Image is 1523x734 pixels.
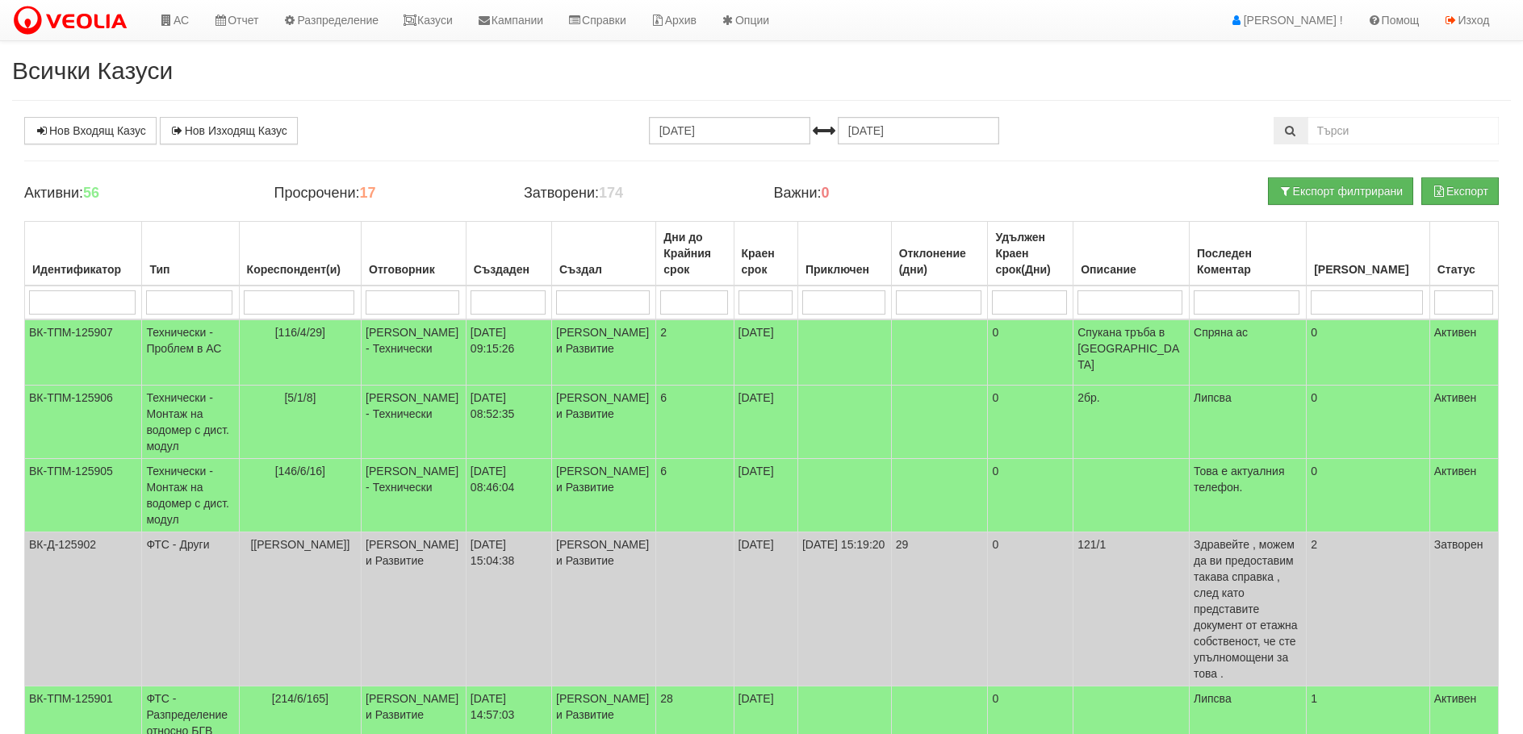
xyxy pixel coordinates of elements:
div: Отговорник [366,258,462,281]
td: 0 [1307,386,1430,459]
td: ВК-ТПМ-125905 [25,459,142,532]
td: [DATE] 15:04:38 [466,532,551,686]
div: Кореспондент(и) [244,258,358,281]
th: Отговорник: No sort applied, activate to apply an ascending sort [362,222,467,286]
b: 0 [822,185,830,201]
div: Описание [1077,258,1185,281]
th: Идентификатор: No sort applied, activate to apply an ascending sort [25,222,142,286]
p: Спукана тръба в [GEOGRAPHIC_DATA] [1077,324,1185,373]
td: [DATE] 08:52:35 [466,386,551,459]
span: Здравейте , можем да ви предоставим такава справка , след като представите документ от етажна соб... [1194,538,1298,680]
th: Краен срок: No sort applied, activate to apply an ascending sort [734,222,797,286]
span: Липсва [1194,391,1232,404]
b: 56 [83,185,99,201]
td: [DATE] 09:15:26 [466,319,551,386]
td: Активен [1429,459,1498,532]
td: [DATE] 15:19:20 [797,532,891,686]
td: [DATE] [734,386,797,459]
div: Краен срок [738,242,793,281]
span: [[PERSON_NAME]] [250,538,349,551]
th: Приключен: No sort applied, activate to apply an ascending sort [797,222,891,286]
button: Експорт [1421,177,1499,205]
td: [PERSON_NAME] и Развитие [552,459,656,532]
b: 17 [359,185,375,201]
td: 29 [891,532,988,686]
td: 0 [988,532,1073,686]
td: 0 [1307,319,1430,386]
td: [PERSON_NAME] - Технически [362,319,467,386]
span: 28 [660,692,673,705]
button: Експорт филтрирани [1268,177,1413,205]
span: Липсва [1194,692,1232,705]
span: [214/6/165] [272,692,328,705]
p: 121/1 [1077,536,1185,553]
span: Това е актуалния телефон. [1194,465,1284,494]
td: Затворен [1429,532,1498,686]
h4: Важни: [773,186,998,202]
div: [PERSON_NAME] [1311,258,1425,281]
th: Създаден: No sort applied, activate to apply an ascending sort [466,222,551,286]
th: Тип: No sort applied, activate to apply an ascending sort [142,222,239,286]
td: Активен [1429,319,1498,386]
td: ВК-Д-125902 [25,532,142,686]
input: Търсене по Идентификатор, Бл/Вх/Ап, Тип, Описание, Моб. Номер, Имейл, Файл, Коментар, [1308,117,1499,144]
th: Последен Коментар: No sort applied, activate to apply an ascending sort [1190,222,1307,286]
td: ФТС - Други [142,532,239,686]
td: [PERSON_NAME] и Развитие [552,532,656,686]
td: [PERSON_NAME] и Развитие [552,319,656,386]
td: Технически - Монтаж на водомер с дист. модул [142,386,239,459]
th: Описание: No sort applied, activate to apply an ascending sort [1073,222,1190,286]
th: Статус: No sort applied, activate to apply an ascending sort [1429,222,1498,286]
td: [DATE] [734,319,797,386]
b: 174 [599,185,623,201]
td: Технически - Проблем в АС [142,319,239,386]
div: Последен Коментар [1194,242,1302,281]
span: 6 [660,465,667,478]
span: 2 [660,326,667,339]
th: Дни до Крайния срок: No sort applied, activate to apply an ascending sort [656,222,734,286]
td: 0 [988,459,1073,532]
span: Спряна ас [1194,326,1248,339]
th: Кореспондент(и): No sort applied, activate to apply an ascending sort [239,222,362,286]
td: 0 [1307,459,1430,532]
div: Тип [146,258,234,281]
td: [PERSON_NAME] - Технически [362,459,467,532]
span: [146/6/16] [275,465,325,478]
td: [PERSON_NAME] и Развитие [362,532,467,686]
div: Идентификатор [29,258,137,281]
span: [116/4/29] [275,326,325,339]
th: Отклонение (дни): No sort applied, activate to apply an ascending sort [891,222,988,286]
td: [DATE] 08:46:04 [466,459,551,532]
th: Удължен Краен срок(Дни): No sort applied, activate to apply an ascending sort [988,222,1073,286]
div: Дни до Крайния срок [660,226,729,281]
h4: Затворени: [524,186,749,202]
td: [PERSON_NAME] - Технически [362,386,467,459]
a: Нов Входящ Казус [24,117,157,144]
th: Създал: No sort applied, activate to apply an ascending sort [552,222,656,286]
td: [DATE] [734,532,797,686]
h4: Просрочени: [274,186,499,202]
td: Активен [1429,386,1498,459]
th: Брой Файлове: No sort applied, activate to apply an ascending sort [1307,222,1430,286]
h2: Всички Казуси [12,57,1511,84]
span: 6 [660,391,667,404]
td: ВК-ТПМ-125906 [25,386,142,459]
div: Отклонение (дни) [896,242,984,281]
span: [5/1/8] [284,391,316,404]
td: 0 [988,319,1073,386]
p: 2бр. [1077,390,1185,406]
a: Нов Изходящ Казус [160,117,298,144]
div: Удължен Краен срок(Дни) [992,226,1069,281]
td: ВК-ТПМ-125907 [25,319,142,386]
img: VeoliaLogo.png [12,4,135,38]
td: [DATE] [734,459,797,532]
div: Приключен [802,258,887,281]
td: Технически - Монтаж на водомер с дист. модул [142,459,239,532]
div: Статус [1434,258,1494,281]
div: Създаден [471,258,547,281]
h4: Активни: [24,186,249,202]
td: 2 [1307,532,1430,686]
td: [PERSON_NAME] и Развитие [552,386,656,459]
div: Създал [556,258,651,281]
td: 0 [988,386,1073,459]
